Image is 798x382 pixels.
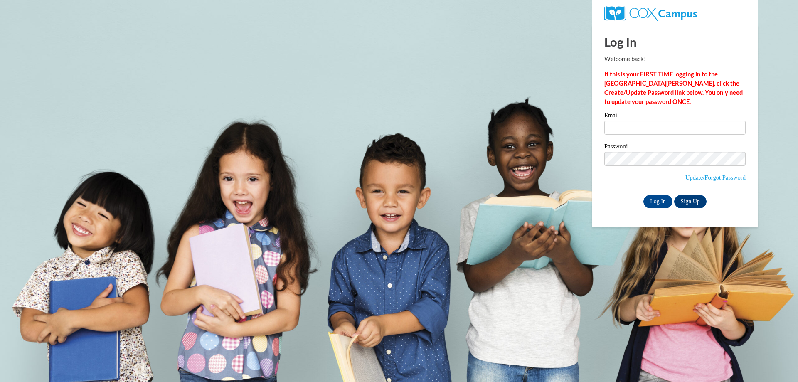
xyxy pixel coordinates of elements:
[604,6,697,21] img: COX Campus
[643,195,672,208] input: Log In
[604,54,746,64] p: Welcome back!
[685,174,746,181] a: Update/Forgot Password
[604,112,746,121] label: Email
[604,143,746,152] label: Password
[674,195,707,208] a: Sign Up
[604,10,697,17] a: COX Campus
[604,71,743,105] strong: If this is your FIRST TIME logging in to the [GEOGRAPHIC_DATA][PERSON_NAME], click the Create/Upd...
[604,33,746,50] h1: Log In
